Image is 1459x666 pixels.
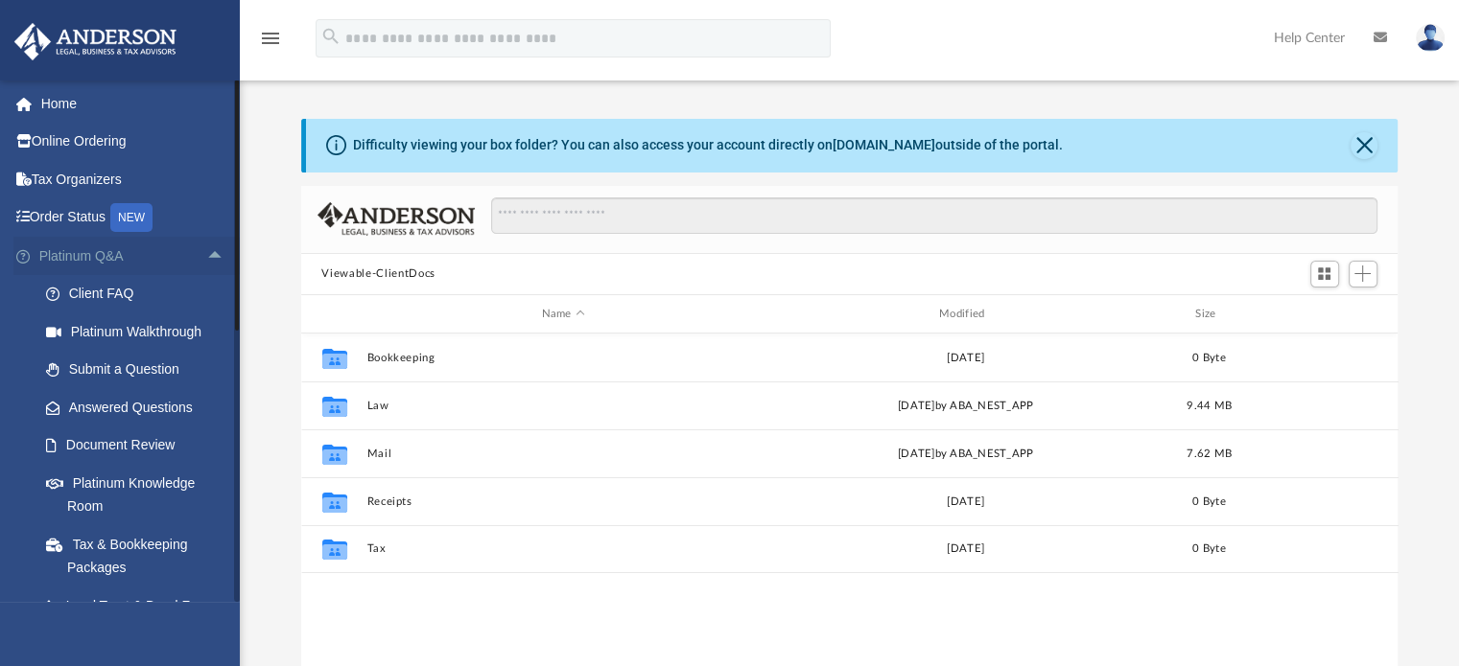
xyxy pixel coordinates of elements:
span: 0 Byte [1192,353,1226,363]
a: Platinum Q&Aarrow_drop_up [13,237,254,275]
a: Home [13,84,254,123]
a: Platinum Knowledge Room [27,464,254,525]
div: id [309,306,357,323]
div: Name [365,306,760,323]
button: Mail [366,448,760,460]
span: 0 Byte [1192,496,1226,507]
div: [DATE] by ABA_NEST_APP [768,398,1162,415]
div: [DATE] [768,494,1162,511]
span: 9.44 MB [1187,401,1232,411]
a: Document Review [27,426,254,465]
a: Land Trust & Deed Forum [27,586,254,625]
div: id [1256,306,1390,323]
button: Law [366,400,760,412]
a: Client FAQ [27,275,254,313]
div: Modified [768,306,1163,323]
a: [DOMAIN_NAME] [833,137,935,152]
a: Tax Organizers [13,160,254,198]
i: menu [259,27,282,50]
a: Platinum Walkthrough [27,312,254,351]
button: Tax [366,543,760,556]
div: [DATE] by ABA_NEST_APP [768,446,1162,463]
button: Receipts [366,495,760,508]
button: Switch to Grid View [1310,261,1339,287]
div: Size [1170,306,1247,323]
i: search [320,26,341,47]
span: 0 Byte [1192,544,1226,555]
a: menu [259,36,282,50]
div: [DATE] [768,541,1162,559]
button: Add [1349,261,1377,287]
img: Anderson Advisors Platinum Portal [9,23,182,60]
button: Viewable-ClientDocs [321,265,435,283]
div: Difficulty viewing your box folder? You can also access your account directly on outside of the p... [353,135,1063,155]
a: Answered Questions [27,388,254,426]
a: Online Ordering [13,123,254,161]
a: Order StatusNEW [13,198,254,238]
div: NEW [110,203,153,232]
button: Close [1351,132,1377,159]
span: arrow_drop_up [206,237,245,276]
a: Submit a Question [27,351,254,389]
button: Bookkeeping [366,352,760,364]
div: [DATE] [768,350,1162,367]
span: 7.62 MB [1187,448,1232,459]
a: Tax & Bookkeeping Packages [27,525,254,586]
img: User Pic [1416,24,1445,52]
input: Search files and folders [491,197,1377,234]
